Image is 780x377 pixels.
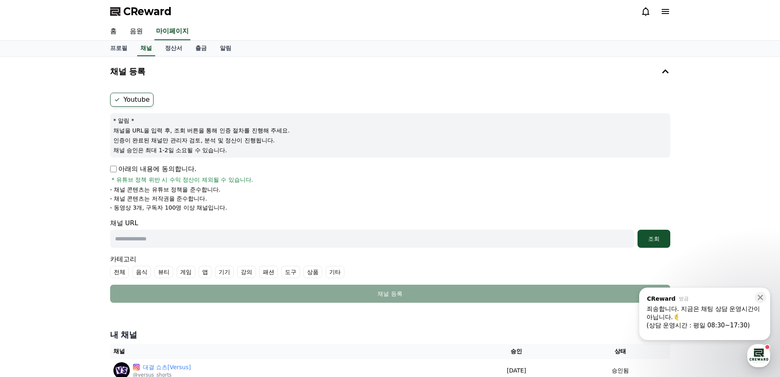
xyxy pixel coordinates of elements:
[107,66,141,73] span: 운영시간 보기
[10,84,150,114] a: CReward방금 죄송합니다. 지금은 채팅 상담 운영시간이 아닙니다. last_quarter_moon_with_face (상담 운영시간 : 평일 08:30~17:30) 다음 ...
[154,266,173,278] label: 뷰티
[612,366,629,375] p: 승인됨
[158,41,189,56] a: 정산서
[112,176,253,184] span: * 유튜브 정책 위반 시 수익 정산이 제외될 수 있습니다.
[110,329,670,340] h4: 내 채널
[326,266,344,278] label: 기타
[462,344,571,359] th: 승인
[110,266,129,278] label: 전체
[110,185,221,194] p: - 채널 콘텐츠는 유튜브 정책을 준수합니다.
[52,142,118,149] span: 내일 오전 8:30부터 운영해요
[2,260,54,281] a: 홈
[641,235,667,243] div: 조회
[113,126,667,135] p: 채널을 URL을 입력 후, 조회 버튼을 통해 인증 절차를 진행해 주세요.
[132,266,151,278] label: 음식
[34,87,62,94] div: CReward
[110,203,227,212] p: - 동영상 3개, 구독자 100명 이상 채널입니다.
[189,41,213,56] a: 출금
[110,218,670,248] div: 채널 URL
[213,41,238,56] a: 알림
[123,5,172,18] span: CReward
[26,272,31,279] span: 홈
[215,266,234,278] label: 기기
[123,23,149,40] a: 음원
[571,344,670,359] th: 상태
[76,103,84,110] img: last_quarter_moon_with_face
[17,125,76,133] span: 메시지를 입력하세요.
[176,266,195,278] label: 게임
[638,230,670,248] button: 조회
[110,5,172,18] a: CReward
[110,254,670,278] div: 카테고리
[110,285,670,303] button: 채널 등록
[34,94,136,111] div: 죄송합니다. 지금은 채팅 상담 운영시간이 아닙니다. (상담 운영시간 : 평일 08:30~17:30) 다음 운영시간까지 답변이 늦어질 수 있습니다. 궁금한 내용을 편하게 남겨주...
[62,162,97,168] a: 채널톡이용중
[104,23,123,40] a: 홈
[54,260,106,281] a: 대화
[75,273,85,279] span: 대화
[127,272,136,279] span: 설정
[127,290,654,298] div: 채널 등록
[110,344,462,359] th: 채널
[466,366,567,375] p: [DATE]
[70,162,84,167] b: 채널톡
[154,23,190,40] a: 마이페이지
[259,266,278,278] label: 패션
[70,162,97,167] span: 이용중
[11,119,148,139] a: 메시지를 입력하세요.
[110,67,146,76] h4: 채널 등록
[143,363,191,372] a: 대결 쇼츠[Versus]
[110,93,154,107] label: Youtube
[137,41,155,56] a: 채널
[104,65,150,75] button: 운영시간 보기
[110,164,197,174] p: 아래의 내용에 동의합니다.
[104,41,134,56] a: 프로필
[303,266,322,278] label: 상품
[107,60,674,83] button: 채널 등록
[110,194,207,203] p: - 채널 콘텐츠는 저작권을 준수합니다.
[237,266,256,278] label: 강의
[10,62,58,75] h1: CReward
[199,266,212,278] label: 앱
[113,136,667,144] p: 인증이 완료된 채널만 관리자 검토, 분석 및 정산이 진행됩니다.
[66,87,76,94] div: 방금
[106,260,157,281] a: 설정
[113,146,667,154] p: 채널 승인은 최대 1-2일 소요될 수 있습니다.
[281,266,300,278] label: 도구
